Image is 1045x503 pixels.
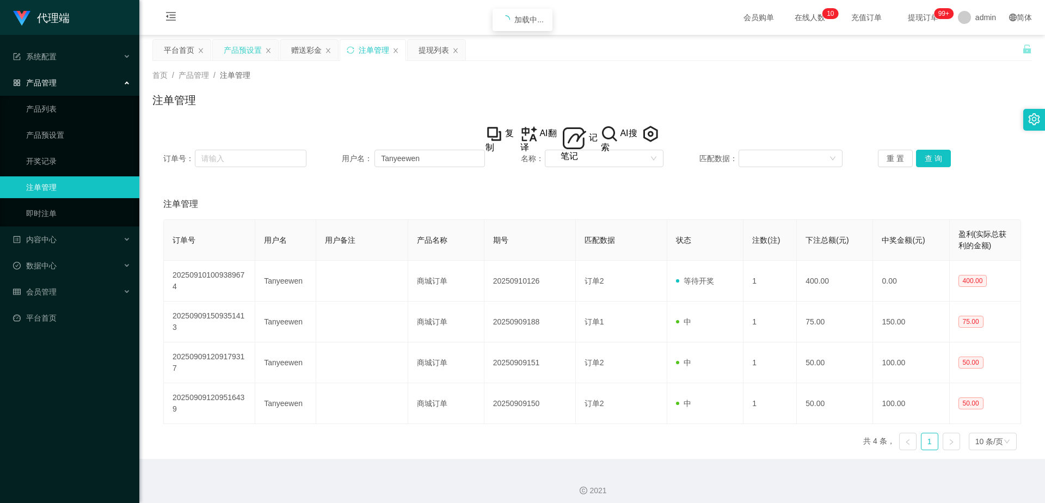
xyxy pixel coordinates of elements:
i: 图标: table [13,288,21,296]
li: 1 [921,433,938,450]
td: 50.00 [797,383,873,424]
sup: 10 [822,8,838,19]
td: Tanyeewen [255,383,316,424]
button: 重 置 [878,150,913,167]
span: 50.00 [958,397,983,409]
span: 注单管理 [220,71,250,79]
td: 75.00 [797,302,873,342]
td: 20250910126 [484,261,576,302]
span: 订单号： [163,153,195,164]
i: 图标: appstore-o [13,79,21,87]
span: 等待开奖 [676,277,714,285]
td: 1 [743,261,797,302]
span: 提现订单 [902,14,944,21]
span: 首页 [152,71,168,79]
span: 50.00 [958,357,983,369]
i: 图标: setting [1028,113,1040,125]
input: 请输入 [195,150,306,167]
span: / [172,71,174,79]
td: 商城订单 [408,261,484,302]
a: 产品预设置 [26,124,131,146]
span: 在线人数 [789,14,831,21]
td: 20250909188 [484,302,576,342]
span: 用户名 [264,236,287,244]
span: 订单2 [585,399,604,408]
span: 内容中心 [13,235,57,244]
td: 150.00 [873,302,949,342]
div: 产品预设置 [224,40,262,60]
i: 图标: copyright [580,487,587,494]
span: 订单号 [173,236,195,244]
span: 订单2 [585,277,604,285]
span: 订单2 [585,358,604,367]
i: 图标: close [325,47,331,54]
a: 图标: dashboard平台首页 [13,307,131,329]
input: 请输入 [374,150,485,167]
div: 注单管理 [359,40,389,60]
a: 注单管理 [26,176,131,198]
img: note_menu_logo.png [561,125,587,151]
img: AivEMIV8KsPvPPD9SxUql4SH8QqllF07RjqtXqV5ygdJe4UlMEr3zb7XZL+lAGNfV6vZfL5R4VAYnRBZUUEhoFNTJsoqO0CbC... [641,125,659,143]
li: 上一页 [899,433,917,450]
h1: 注单管理 [152,92,196,108]
span: 用户名： [342,153,374,164]
span: 状态 [676,236,691,244]
span: 用户备注 [325,236,355,244]
span: 产品管理 [13,78,57,87]
div: 10 条/页 [975,433,1003,450]
li: 下一页 [943,433,960,450]
td: 1 [743,302,797,342]
td: Tanyeewen [255,261,316,302]
i: 图标: left [905,439,911,445]
img: +vywMD4W03sz8AcLhV9TmKVjsAAAAABJRU5ErkJggg== [485,125,503,143]
i: 图标: close [392,47,399,54]
i: 图标: right [948,439,955,445]
td: 400.00 [797,261,873,302]
td: 202509101009389674 [164,261,255,302]
td: 202509091509351413 [164,302,255,342]
span: 中奖金额(元) [882,236,925,244]
i: 图标: down [829,155,836,163]
td: 0.00 [873,261,949,302]
span: 75.00 [958,316,983,328]
div: 提现列表 [419,40,449,60]
td: 商城订单 [408,342,484,383]
i: 图标: profile [13,236,21,243]
a: 即时注单 [26,203,131,224]
div: 2021 [148,485,1036,496]
td: 1 [743,383,797,424]
span: 产品管理 [179,71,209,79]
a: 1 [921,433,938,450]
span: / [213,71,216,79]
img: hH46hMuwJzBHKAAAAAElFTkSuQmCC [601,125,618,143]
p: 1 [827,8,831,19]
span: 盈利(实际总获利的金额) [958,230,1007,250]
span: 400.00 [958,275,987,287]
i: 图标: close [265,47,272,54]
span: 中 [676,358,691,367]
td: Tanyeewen [255,342,316,383]
a: 开奖记录 [26,150,131,172]
i: 图标: menu-fold [152,1,189,35]
td: 100.00 [873,383,949,424]
span: 会员管理 [13,287,57,296]
div: 平台首页 [164,40,194,60]
span: 注数(注) [752,236,780,244]
i: 图标: check-circle-o [13,262,21,269]
span: 加载中... [514,15,544,24]
img: logo.9652507e.png [13,11,30,26]
td: 商城订单 [408,302,484,342]
span: 中 [676,317,691,326]
i: 图标: global [1009,14,1017,21]
i: icon: loading [501,15,510,24]
i: 图标: form [13,53,21,60]
span: 中 [676,399,691,408]
a: 产品列表 [26,98,131,120]
td: 1 [743,342,797,383]
td: 100.00 [873,342,949,383]
li: 共 4 条， [863,433,895,450]
td: Tanyeewen [255,302,316,342]
span: 注单管理 [163,198,198,211]
span: 系统配置 [13,52,57,61]
td: 20250909151 [484,342,576,383]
